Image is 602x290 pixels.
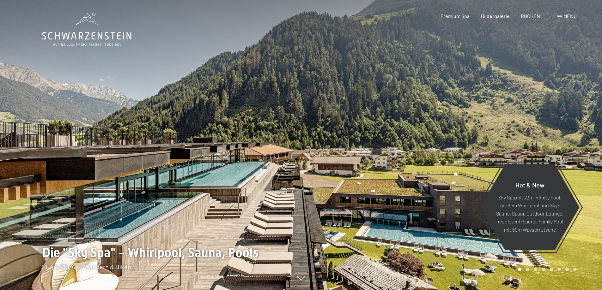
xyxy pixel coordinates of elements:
div: Carousel Page 1 (Current Slide) [518,268,521,271]
div: Carousel Page 4 [542,268,545,271]
div: Carousel Page 3 [534,268,537,271]
div: Carousel Page 7 [565,268,569,271]
a: Premium Spa [441,13,470,19]
div: Carousel Pagination [516,268,577,271]
span: Menü [563,13,577,19]
div: Carousel Page 2 [526,268,529,271]
div: Carousel Page 8 [573,268,577,271]
div: Carousel Page 5 [550,268,553,271]
p: Sky Spa mit 23m Infinity Pool, großem Whirlpool und Sky-Sauna, Sauna Outdoor Lounge, neue Event-S... [496,193,564,234]
a: BUCHEN [521,13,540,19]
span: Hot & New [515,181,544,188]
a: Hot & New Sky Spa mit 23m Infinity Pool, großem Whirlpool und Sky-Sauna, Sauna Outdoor Lounge, ne... [480,164,580,251]
a: Bildergalerie [481,13,510,19]
div: Carousel Page 6 [557,268,561,271]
